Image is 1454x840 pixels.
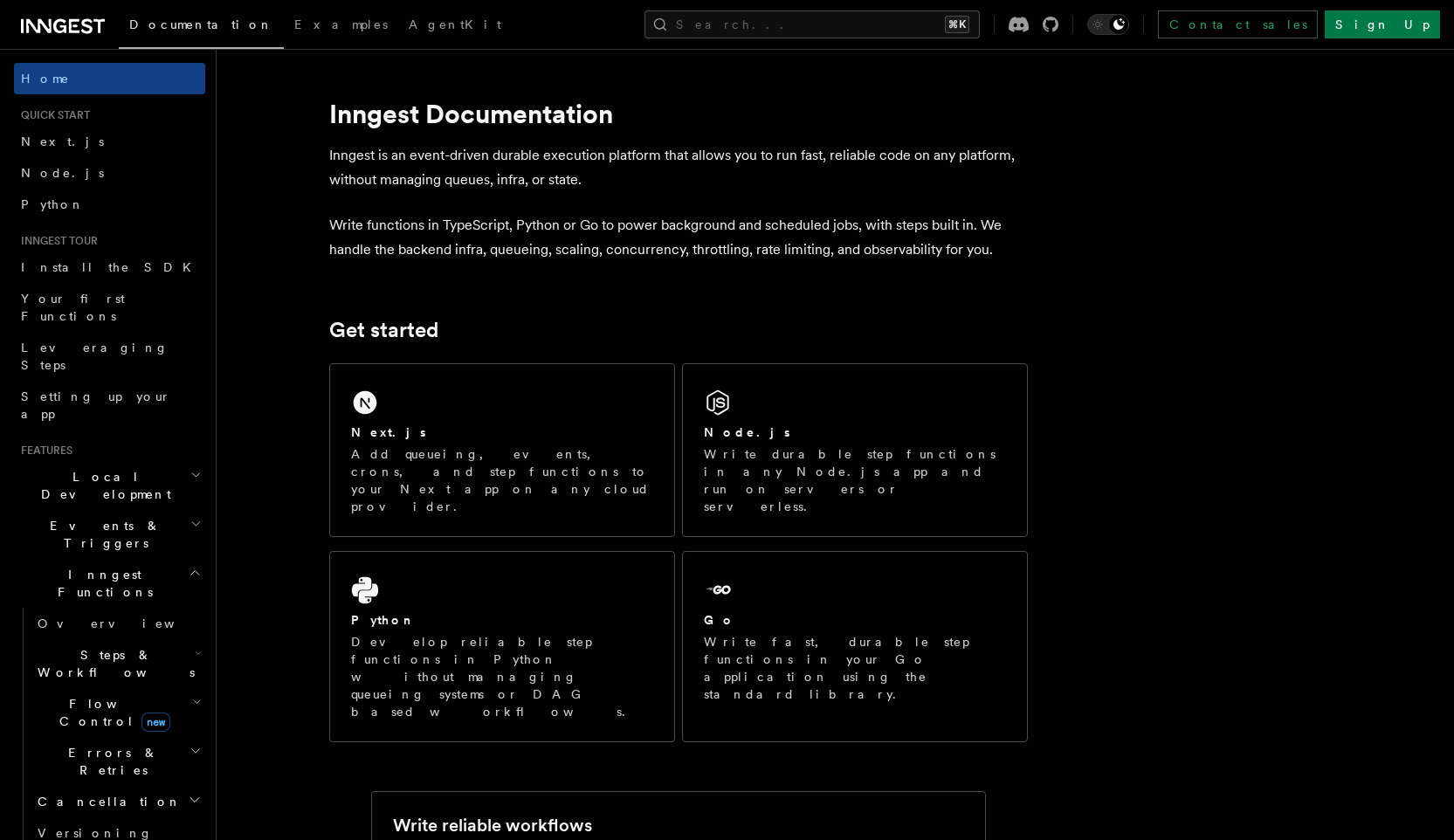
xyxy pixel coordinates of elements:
[351,633,653,720] p: Develop reliable step functions in Python without managing queueing systems or DAG based workflows.
[329,318,438,342] a: Get started
[704,423,790,441] h2: Node.js
[14,283,205,332] a: Your first Functions
[704,611,735,629] h2: Go
[14,332,205,381] a: Leveraging Steps
[21,166,104,180] span: Node.js
[704,445,1006,515] p: Write durable step functions in any Node.js app and run on servers or serverless.
[945,16,969,33] kbd: ⌘K
[31,737,205,786] button: Errors & Retries
[14,108,90,122] span: Quick start
[14,444,72,458] span: Features
[141,713,170,732] span: new
[351,423,426,441] h2: Next.js
[1158,10,1318,38] a: Contact sales
[351,611,416,629] h2: Python
[398,5,512,47] a: AgentKit
[31,744,190,779] span: Errors & Retries
[38,616,217,630] span: Overview
[31,608,205,639] a: Overview
[284,5,398,47] a: Examples
[21,197,85,211] span: Python
[409,17,501,31] span: AgentKit
[14,63,205,94] a: Home
[21,134,104,148] span: Next.js
[644,10,980,38] button: Search...⌘K
[21,260,202,274] span: Install the SDK
[329,551,675,742] a: PythonDevelop reliable step functions in Python without managing queueing systems or DAG based wo...
[21,389,171,421] span: Setting up your app
[14,234,98,248] span: Inngest tour
[14,126,205,157] a: Next.js
[14,517,190,552] span: Events & Triggers
[21,292,125,323] span: Your first Functions
[31,786,205,817] button: Cancellation
[38,826,153,840] span: Versioning
[14,381,205,430] a: Setting up your app
[329,213,1028,262] p: Write functions in TypeScript, Python or Go to power background and scheduled jobs, with steps bu...
[21,70,70,87] span: Home
[1087,14,1129,35] button: Toggle dark mode
[31,793,182,810] span: Cancellation
[14,461,205,510] button: Local Development
[14,566,189,601] span: Inngest Functions
[14,468,190,503] span: Local Development
[31,639,205,688] button: Steps & Workflows
[329,143,1028,192] p: Inngest is an event-driven durable execution platform that allows you to run fast, reliable code ...
[14,157,205,189] a: Node.js
[31,688,205,737] button: Flow Controlnew
[329,363,675,537] a: Next.jsAdd queueing, events, crons, and step functions to your Next app on any cloud provider.
[329,98,1028,129] h1: Inngest Documentation
[14,189,205,220] a: Python
[682,363,1028,537] a: Node.jsWrite durable step functions in any Node.js app and run on servers or serverless.
[31,695,192,730] span: Flow Control
[1325,10,1440,38] a: Sign Up
[119,5,284,49] a: Documentation
[682,551,1028,742] a: GoWrite fast, durable step functions in your Go application using the standard library.
[21,341,169,372] span: Leveraging Steps
[351,445,653,515] p: Add queueing, events, crons, and step functions to your Next app on any cloud provider.
[31,646,195,681] span: Steps & Workflows
[14,510,205,559] button: Events & Triggers
[129,17,273,31] span: Documentation
[294,17,388,31] span: Examples
[393,813,592,837] h2: Write reliable workflows
[14,251,205,283] a: Install the SDK
[704,633,1006,703] p: Write fast, durable step functions in your Go application using the standard library.
[14,559,205,608] button: Inngest Functions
